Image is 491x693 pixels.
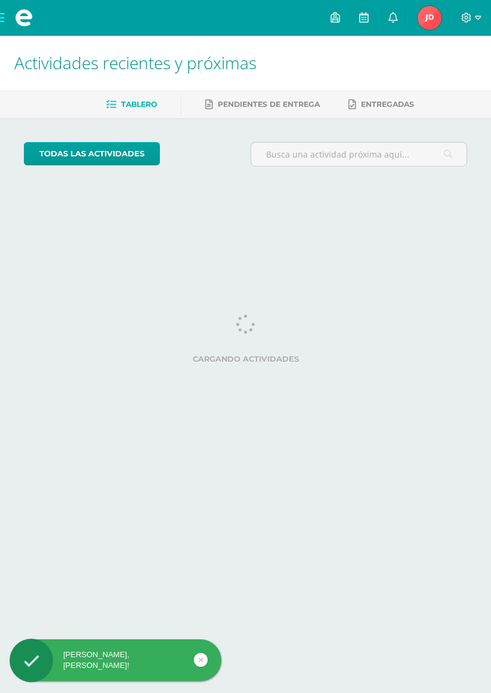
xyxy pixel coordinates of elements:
a: Entregadas [348,95,414,114]
a: Tablero [106,95,157,114]
div: [PERSON_NAME], [PERSON_NAME]! [10,649,221,671]
a: Pendientes de entrega [205,95,320,114]
span: Actividades recientes y próximas [14,51,257,74]
input: Busca una actividad próxima aquí... [251,143,467,166]
span: Entregadas [361,100,414,109]
a: todas las Actividades [24,142,160,165]
span: Tablero [121,100,157,109]
img: 15d746187954e4f639c67230353f3c84.png [418,6,441,30]
span: Pendientes de entrega [218,100,320,109]
label: Cargando actividades [24,355,467,364]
